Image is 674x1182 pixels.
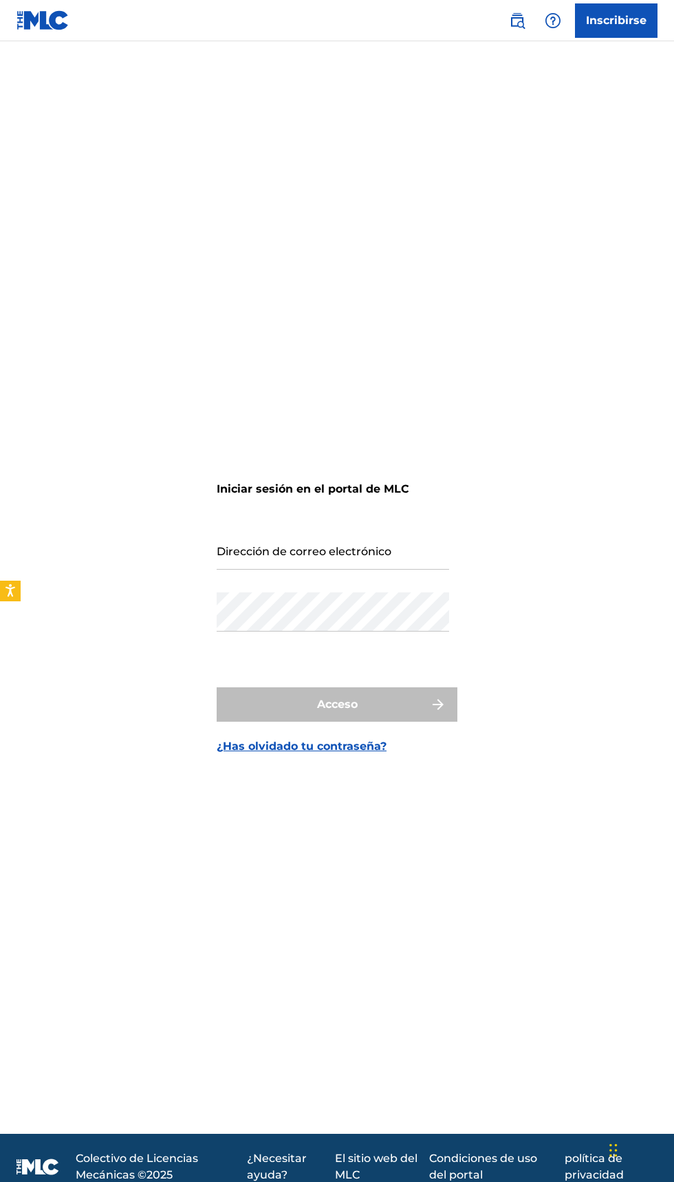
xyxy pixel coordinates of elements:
[17,10,69,30] img: Logotipo del MLC
[575,3,657,38] a: Inscribirse
[586,14,646,27] font: Inscribirse
[429,1152,537,1181] font: Condiciones de uso del portal
[545,12,561,29] img: ayuda
[605,1116,674,1182] iframe: Widget de chat
[609,1130,618,1171] div: Arrastrar
[17,1159,59,1175] img: logo
[76,1152,198,1181] font: Colectivo de Licencias Mecánicas ©
[509,12,525,29] img: buscar
[217,738,387,755] a: ¿Has olvidado tu contraseña?
[539,7,567,34] div: Ayuda
[247,1152,307,1181] font: ¿Necesitar ayuda?
[217,740,387,753] font: ¿Has olvidado tu contraseña?
[503,7,531,34] a: Búsqueda pública
[217,482,409,495] font: Iniciar sesión en el portal de MLC
[146,1168,173,1181] font: 2025
[335,1152,417,1181] font: El sitio web del MLC
[565,1152,624,1181] font: política de privacidad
